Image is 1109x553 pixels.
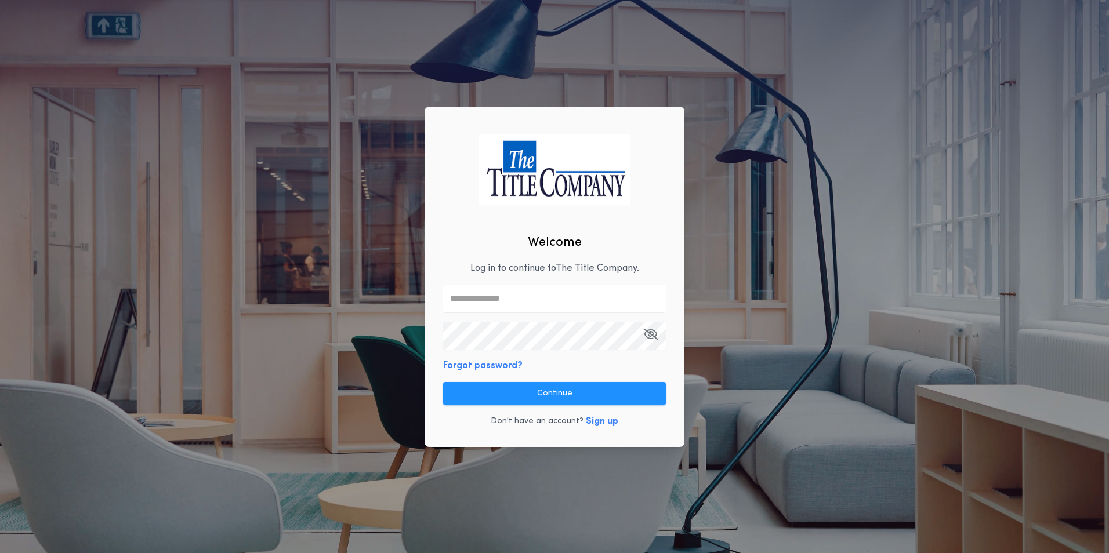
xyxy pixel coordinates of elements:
[470,261,639,275] p: Log in to continue to The Title Company .
[443,322,666,350] input: Open Keeper Popup
[443,382,666,405] button: Continue
[443,359,523,373] button: Forgot password?
[643,322,658,350] button: Open Keeper Popup
[491,416,584,427] p: Don't have an account?
[528,233,582,252] h2: Welcome
[479,134,630,205] img: logo
[586,414,618,428] button: Sign up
